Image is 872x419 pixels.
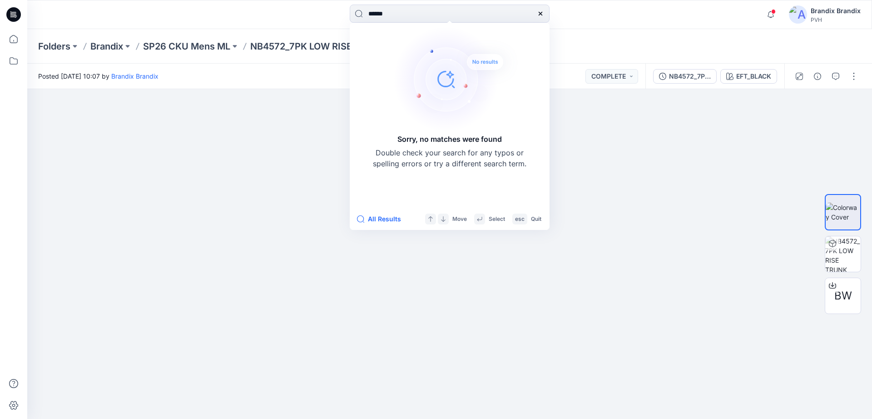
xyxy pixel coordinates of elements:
a: Brandix Brandix [111,72,159,80]
p: Move [452,214,467,224]
p: Quit [531,214,541,224]
a: Folders [38,40,70,53]
div: PVH [811,16,861,23]
img: NB4572_7PK LOW RISE TRUNK EFT_BLACK [825,236,861,272]
button: Details [810,69,825,84]
a: SP26 CKU Mens ML [143,40,230,53]
img: Sorry, no matches were found [393,25,520,134]
button: NB4572_7PK LOW RISE TRUNK [653,69,717,84]
p: Select [489,214,505,224]
span: BW [834,288,852,304]
div: Brandix Brandix [811,5,861,16]
p: NB4572_7PK LOW RISE TRUNK [250,40,386,53]
p: Double check your search for any typos or spelling errors or try a different search term. [372,147,527,169]
img: avatar [789,5,807,24]
button: All Results [357,214,407,224]
a: Brandix [90,40,123,53]
img: Colorway Cover [826,203,860,222]
h5: Sorry, no matches were found [397,134,502,145]
span: Posted [DATE] 10:07 by [38,71,159,81]
button: EFT_BLACK [720,69,777,84]
p: esc [515,214,525,224]
div: NB4572_7PK LOW RISE TRUNK [669,71,711,81]
div: EFT_BLACK [736,71,771,81]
